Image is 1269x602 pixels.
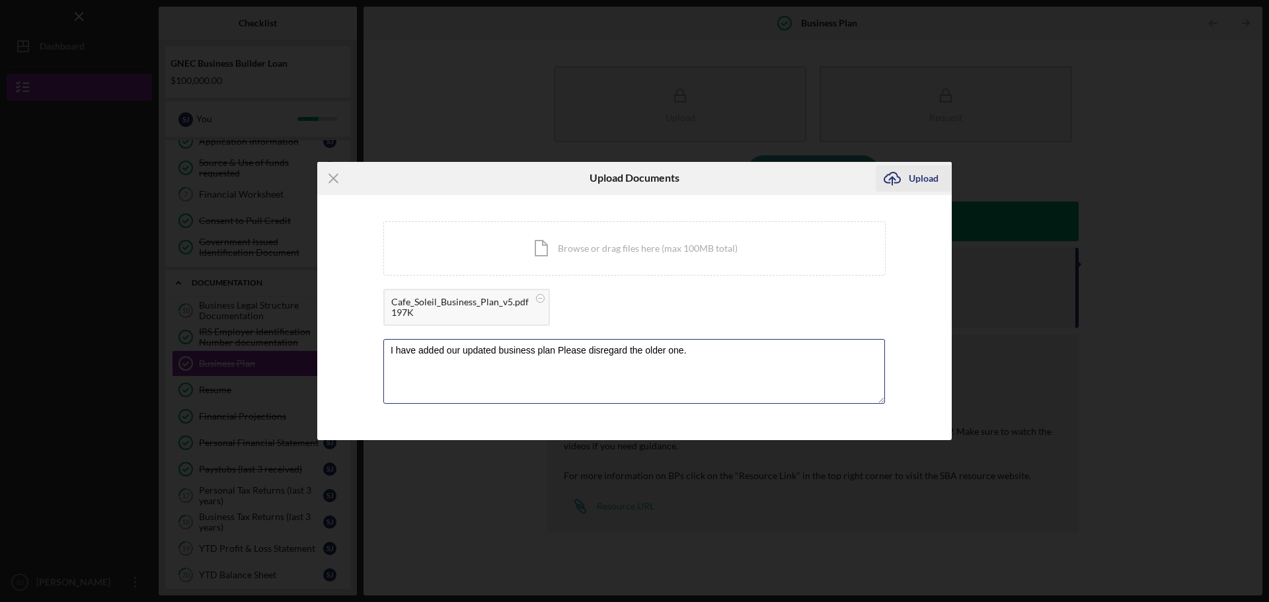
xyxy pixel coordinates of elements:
div: Cafe_Soleil_Business_Plan_v5.pdf [391,297,529,307]
div: Upload [909,165,939,192]
h6: Upload Documents [590,172,679,184]
textarea: I have added our updated business plan Please disregard the older one. [383,339,885,404]
div: 197K [391,307,529,318]
button: Upload [876,165,952,192]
